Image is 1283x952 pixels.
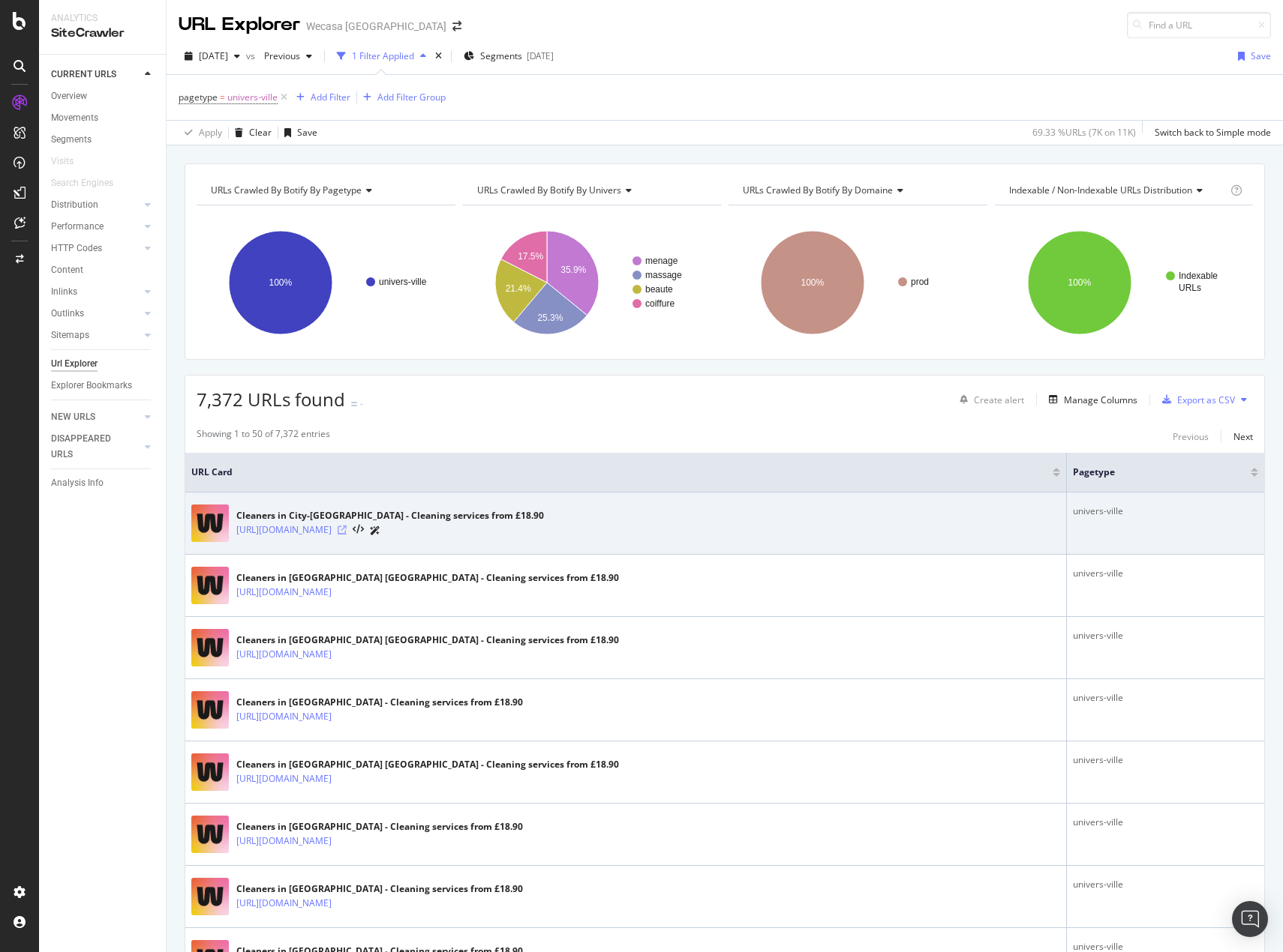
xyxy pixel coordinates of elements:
h4: URLs Crawled By Botify By pagetype [208,178,442,202]
img: main image [191,878,229,915]
a: [URL][DOMAIN_NAME] [236,709,332,724]
a: [URL][DOMAIN_NAME] [236,834,332,849]
div: Url Explorer [51,356,98,372]
div: univers-ville [1073,504,1258,518]
button: Save [1232,44,1271,68]
div: 1 Filter Applied [352,49,414,62]
span: URLs Crawled By Botify By univers [477,184,621,196]
button: Previous [1173,427,1209,445]
div: Previous [1173,430,1209,443]
div: Search Engines [51,175,113,191]
input: Find a URL [1127,12,1271,38]
span: Indexable / Non-Indexable URLs distribution [1009,184,1192,196]
div: Cleaners in [GEOGRAPHIC_DATA] [GEOGRAPHIC_DATA] - Cleaning services from £18.90 [236,758,619,771]
a: [URL][DOMAIN_NAME] [236,647,332,662]
div: - [360,397,363,410]
h4: URLs Crawled By Botify By domaine [740,178,974,202]
img: main image [191,567,229,604]
div: Outlinks [51,306,84,322]
text: menage [645,256,678,266]
text: 100% [269,277,293,288]
a: Outlinks [51,306,140,322]
text: univers-ville [379,277,427,287]
h4: URLs Crawled By Botify By univers [474,178,708,202]
div: Visits [51,154,74,169]
div: 69.33 % URLs ( 7K on 11K ) [1032,126,1136,139]
span: pagetype [179,91,218,103]
button: Export as CSV [1156,388,1235,412]
text: 35.9% [560,265,586,275]
button: Add Filter Group [357,88,446,106]
a: Overview [51,88,155,104]
text: 21.4% [505,283,530,294]
img: main image [191,691,229,729]
text: coiffure [645,298,675,309]
svg: A chart. [995,217,1254,348]
span: Previous [258,49,300,62]
text: beaute [645,284,673,295]
div: Analytics [51,12,154,25]
div: Distribution [51,197,98,213]
div: Analysis Info [51,475,104,491]
div: Wecasa [GEOGRAPHIC_DATA] [306,19,446,34]
div: HTTP Codes [51,241,102,256]
span: 2025 Aug. 31st [199,49,228,62]
span: pagetype [1073,466,1228,479]
div: Add Filter Group [377,91,446,103]
text: Indexable [1179,271,1218,281]
div: Clear [249,126,272,139]
div: Sitemaps [51,328,89,343]
button: Manage Columns [1043,391,1137,409]
button: Switch back to Simple mode [1149,121,1271,145]
div: Content [51,262,83,278]
span: URLs Crawled By Botify By pagetype [211,184,362,196]
text: 100% [801,277,825,288]
div: univers-ville [1073,691,1258,705]
div: Open Intercom Messenger [1232,901,1268,937]
div: Cleaners in City-[GEOGRAPHIC_DATA] - Cleaning services from £18.90 [236,509,544,522]
img: main image [191,753,229,791]
div: Save [1251,49,1271,62]
text: 25.3% [537,313,563,323]
img: Equal [351,402,357,406]
button: Next [1233,427,1253,445]
div: Showing 1 to 50 of 7,372 entries [197,427,330,445]
div: Inlinks [51,284,77,300]
div: Manage Columns [1064,394,1137,406]
div: Create alert [974,394,1024,406]
div: Cleaners in [GEOGRAPHIC_DATA] [GEOGRAPHIC_DATA] - Cleaning services from £18.90 [236,633,619,647]
svg: A chart. [463,217,719,348]
a: Content [51,262,155,278]
a: Search Engines [51,175,128,191]
span: = [220,91,225,103]
div: Cleaners in [GEOGRAPHIC_DATA] - Cleaning services from £18.90 [236,820,523,834]
button: [DATE] [179,44,246,68]
span: univers-ville [227,87,278,108]
div: arrow-right-arrow-left [452,21,461,31]
svg: A chart. [729,217,984,348]
button: 1 Filter Applied [331,44,432,68]
a: AI Url Details [370,522,380,538]
img: main image [191,504,229,542]
a: Url Explorer [51,356,155,372]
div: CURRENT URLS [51,67,116,82]
a: Visits [51,154,89,169]
div: Overview [51,88,87,104]
div: Add Filter [311,91,350,103]
div: univers-ville [1073,629,1258,642]
div: SiteCrawler [51,25,154,42]
div: Movements [51,110,98,126]
text: massage [645,270,682,280]
a: Segments [51,132,155,148]
a: Explorer Bookmarks [51,378,155,394]
div: times [432,49,445,64]
a: NEW URLS [51,409,140,425]
text: 17.5% [518,251,543,262]
div: univers-ville [1073,753,1258,767]
text: 100% [1068,277,1091,288]
div: Apply [199,126,222,139]
button: Segments[DATE] [458,44,560,68]
a: HTTP Codes [51,241,140,256]
button: Create alert [954,388,1024,412]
